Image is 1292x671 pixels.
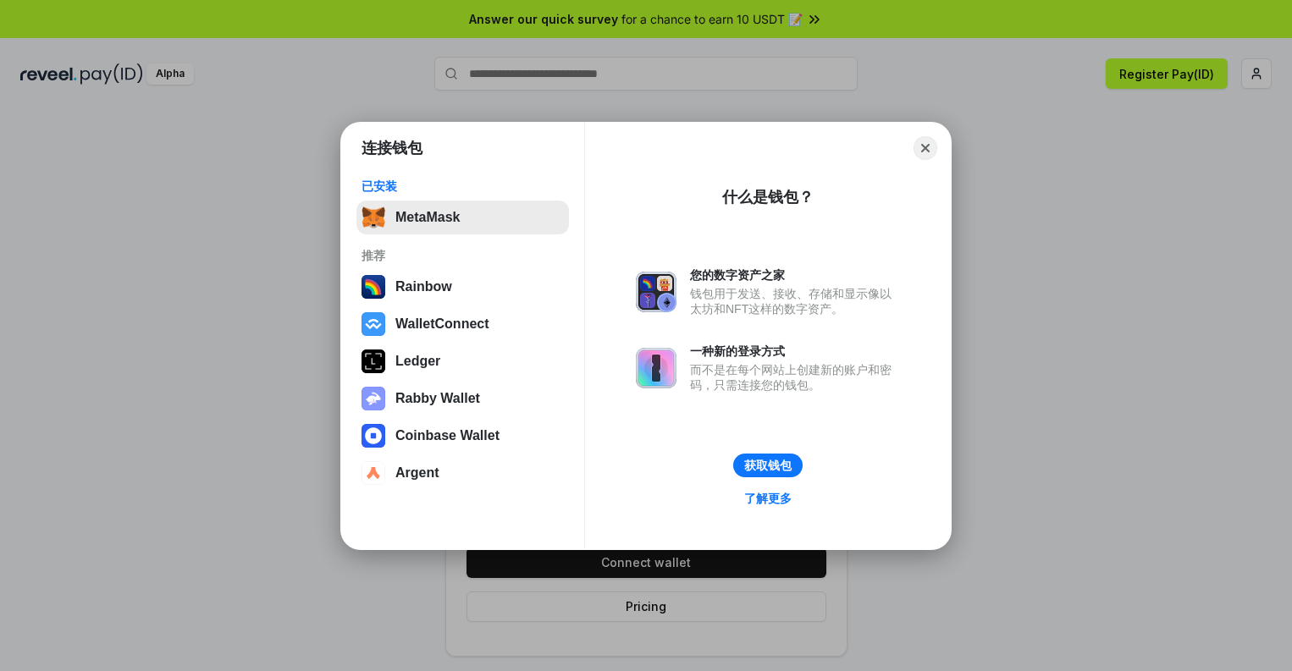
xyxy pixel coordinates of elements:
a: 了解更多 [734,487,802,509]
img: svg+xml,%3Csvg%20width%3D%2228%22%20height%3D%2228%22%20viewBox%3D%220%200%2028%2028%22%20fill%3D... [362,312,385,336]
div: Rabby Wallet [395,391,480,406]
div: 已安装 [362,179,564,194]
button: Argent [356,456,569,490]
img: svg+xml,%3Csvg%20xmlns%3D%22http%3A%2F%2Fwww.w3.org%2F2000%2Fsvg%22%20fill%3D%22none%22%20viewBox... [636,272,676,312]
img: svg+xml,%3Csvg%20width%3D%22120%22%20height%3D%22120%22%20viewBox%3D%220%200%20120%20120%22%20fil... [362,275,385,299]
button: WalletConnect [356,307,569,341]
img: svg+xml,%3Csvg%20xmlns%3D%22http%3A%2F%2Fwww.w3.org%2F2000%2Fsvg%22%20fill%3D%22none%22%20viewBox... [636,348,676,388]
img: svg+xml,%3Csvg%20xmlns%3D%22http%3A%2F%2Fwww.w3.org%2F2000%2Fsvg%22%20fill%3D%22none%22%20viewBox... [362,387,385,410]
button: Rainbow [356,270,569,304]
div: 而不是在每个网站上创建新的账户和密码，只需连接您的钱包。 [690,362,900,393]
h1: 连接钱包 [362,138,422,158]
button: Rabby Wallet [356,382,569,415]
div: 了解更多 [744,491,792,506]
div: Rainbow [395,279,452,294]
div: 推荐 [362,248,564,263]
button: Close [914,136,937,160]
button: MetaMask [356,201,569,234]
div: 获取钱包 [744,458,792,473]
button: Coinbase Wallet [356,419,569,453]
div: 您的数字资产之家 [690,267,900,283]
div: MetaMask [395,210,460,225]
img: svg+xml,%3Csvg%20width%3D%2228%22%20height%3D%2228%22%20viewBox%3D%220%200%2028%2028%22%20fill%3D... [362,424,385,448]
div: WalletConnect [395,316,489,332]
div: 什么是钱包？ [722,187,814,207]
div: 一种新的登录方式 [690,344,900,359]
button: 获取钱包 [733,454,803,477]
img: svg+xml,%3Csvg%20xmlns%3D%22http%3A%2F%2Fwww.w3.org%2F2000%2Fsvg%22%20width%3D%2228%22%20height%3... [362,349,385,373]
div: Argent [395,465,439,481]
img: svg+xml,%3Csvg%20fill%3D%22none%22%20height%3D%2233%22%20viewBox%3D%220%200%2035%2033%22%20width%... [362,206,385,229]
div: Coinbase Wallet [395,428,500,443]
div: Ledger [395,354,440,369]
div: 钱包用于发送、接收、存储和显示像以太坊和NFT这样的数字资产。 [690,286,900,316]
img: svg+xml,%3Csvg%20width%3D%2228%22%20height%3D%2228%22%20viewBox%3D%220%200%2028%2028%22%20fill%3D... [362,461,385,485]
button: Ledger [356,344,569,378]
